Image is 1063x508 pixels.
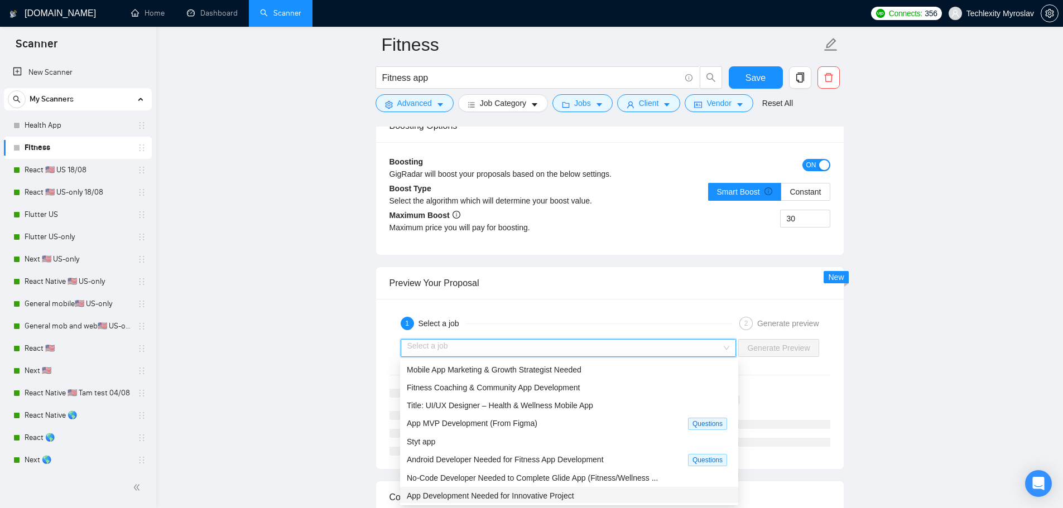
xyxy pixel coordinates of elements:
[694,100,702,109] span: idcard
[25,427,131,449] a: React 🌎
[562,100,570,109] span: folder
[137,166,146,175] span: holder
[376,94,454,112] button: settingAdvancedcaret-down
[574,97,591,109] span: Jobs
[688,454,727,466] span: Questions
[407,383,580,392] span: Fitness Coaching & Community App Development
[757,317,819,330] div: Generate preview
[397,97,432,109] span: Advanced
[25,404,131,427] a: React Native 🌎
[736,100,744,109] span: caret-down
[617,94,681,112] button: userClientcaret-down
[1025,470,1052,497] div: Open Intercom Messenger
[764,187,772,195] span: info-circle
[627,100,634,109] span: user
[137,411,146,420] span: holder
[700,66,722,89] button: search
[876,9,885,18] img: upwork-logo.png
[685,94,753,112] button: idcardVendorcaret-down
[389,221,610,234] div: Maximum price you will pay for boosting.
[25,114,131,137] a: Health App
[137,121,146,130] span: holder
[389,211,460,220] b: Maximum Boost
[137,322,146,331] span: holder
[25,293,131,315] a: General mobile🇺🇸 US-only
[1041,9,1059,18] a: setting
[828,273,844,282] span: New
[382,31,821,59] input: Scanner name...
[762,97,793,109] a: Reset All
[25,315,131,337] a: General mob and web🇺🇸 US-only - to be done
[925,7,937,20] span: 356
[419,317,466,330] div: Select a job
[137,210,146,219] span: holder
[700,72,722,83] span: search
[25,449,131,471] a: Next 🌎
[744,320,748,327] span: 2
[531,100,538,109] span: caret-down
[685,74,692,81] span: info-circle
[790,72,811,83] span: copy
[407,491,574,500] span: App Development Needed for Innovative Project
[25,137,131,159] a: Fitness
[806,159,816,171] span: ON
[187,8,238,18] a: dashboardDashboard
[137,143,146,152] span: holder
[137,456,146,465] span: holder
[25,360,131,382] a: Next 🇺🇸
[745,71,766,85] span: Save
[389,195,610,207] div: Select the algorithm which will determine your boost value.
[818,72,839,83] span: delete
[25,270,131,293] a: React Native 🇺🇸 US-only
[9,5,17,23] img: logo
[137,188,146,197] span: holder
[382,71,680,85] input: Search Freelance Jobs...
[25,159,131,181] a: React 🇺🇸 US 18/08
[4,61,152,84] li: New Scanner
[436,100,444,109] span: caret-down
[738,339,819,357] button: Generate Preview
[790,187,821,196] span: Constant
[30,88,74,110] span: My Scanners
[260,8,301,18] a: searchScanner
[639,97,659,109] span: Client
[688,418,727,430] span: Questions
[729,66,783,89] button: Save
[951,9,959,17] span: user
[468,100,475,109] span: bars
[7,36,66,59] span: Scanner
[453,211,460,219] span: info-circle
[389,184,431,193] b: Boost Type
[595,100,603,109] span: caret-down
[389,157,424,166] b: Boosting
[407,401,593,410] span: Title: UI/UX Designer – Health & Wellness Mobile App
[407,437,435,446] span: Styt app
[131,8,165,18] a: homeHome
[1041,9,1058,18] span: setting
[137,255,146,264] span: holder
[458,94,548,112] button: barsJob Categorycaret-down
[137,433,146,442] span: holder
[25,248,131,270] a: Next 🇺🇸 US-only
[405,320,409,327] span: 1
[817,66,840,89] button: delete
[389,168,720,180] div: GigRadar will boost your proposals based on the below settings.
[389,267,830,299] div: Preview Your Proposal
[480,97,526,109] span: Job Category
[407,419,537,428] span: App MVP Development (From Figma)
[407,365,581,374] span: Mobile App Marketing & Growth Strategist Needed
[137,366,146,375] span: holder
[8,95,25,103] span: search
[137,277,146,286] span: holder
[663,100,671,109] span: caret-down
[25,181,131,204] a: React 🇺🇸 US-only 18/08
[889,7,922,20] span: Connects:
[1041,4,1059,22] button: setting
[137,233,146,241] span: holder
[133,482,144,493] span: double-left
[137,344,146,353] span: holder
[25,382,131,404] a: React Native 🇺🇸 Tam test 04/08
[407,455,604,464] span: Android Developer Needed for Fitness App Development
[824,37,838,52] span: edit
[552,94,613,112] button: folderJobscaret-down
